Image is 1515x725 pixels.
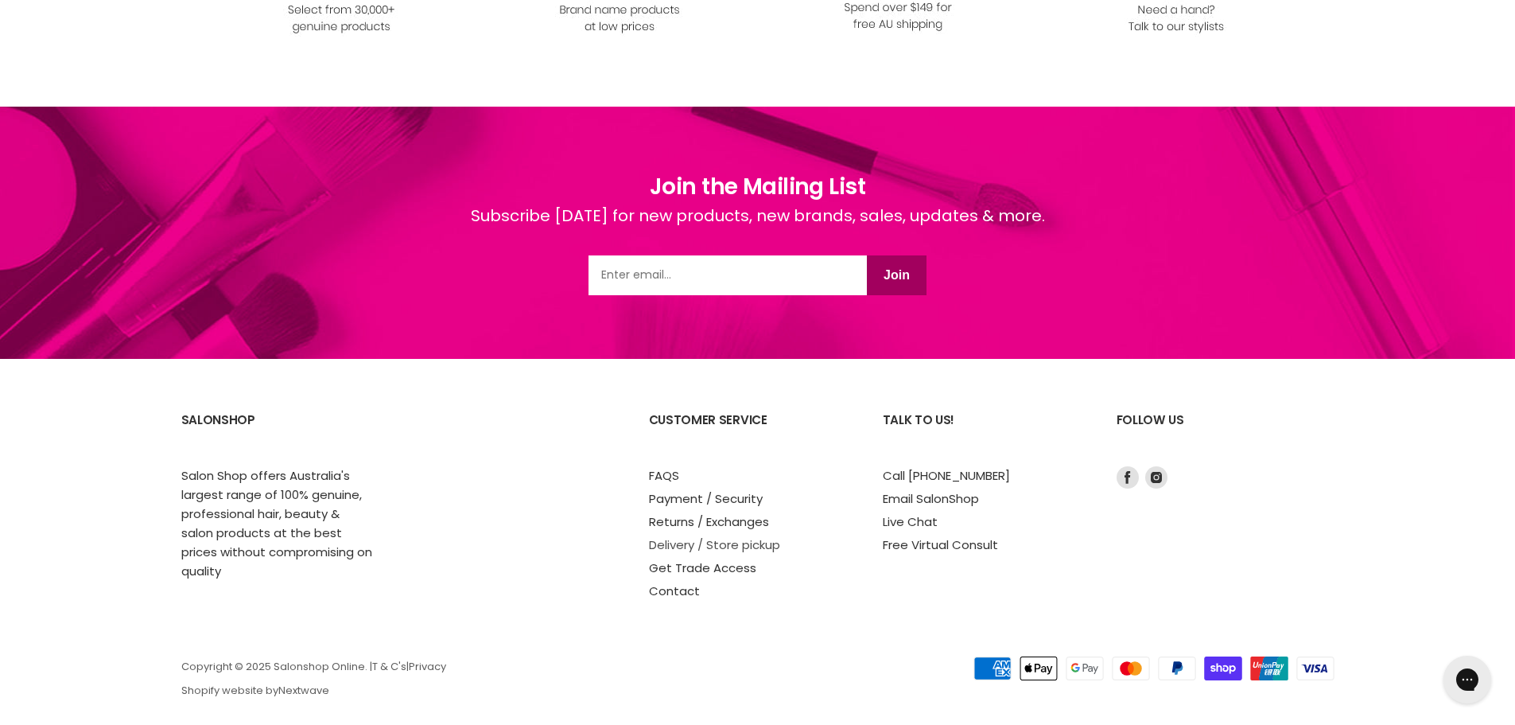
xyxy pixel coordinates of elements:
h2: Customer Service [649,400,851,466]
p: Copyright © 2025 Salonshop Online. | | Shopify website by [181,661,864,697]
h2: SalonShop [181,400,383,466]
a: Live Chat [883,513,938,530]
h2: Follow us [1117,400,1334,466]
a: Delivery / Store pickup [649,536,780,553]
a: Email SalonShop [883,490,979,507]
a: Returns / Exchanges [649,513,769,530]
a: Get Trade Access [649,559,756,576]
a: T & C's [372,659,406,674]
input: Email [589,255,867,295]
a: Nextwave [278,683,329,698]
a: FAQS [649,467,679,484]
a: Call [PHONE_NUMBER] [883,467,1010,484]
button: Join [867,255,926,295]
iframe: Gorgias live chat messenger [1435,650,1499,709]
p: Salon Shop offers Australia's largest range of 100% genuine, professional hair, beauty & salon pr... [181,466,372,581]
a: Contact [649,583,700,599]
div: Subscribe [DATE] for new products, new brands, sales, updates & more. [471,204,1045,255]
h2: Talk to us! [883,400,1085,466]
a: Privacy [409,659,446,674]
a: Payment / Security [649,490,763,507]
h1: Join the Mailing List [471,170,1045,204]
a: Free Virtual Consult [883,536,998,553]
